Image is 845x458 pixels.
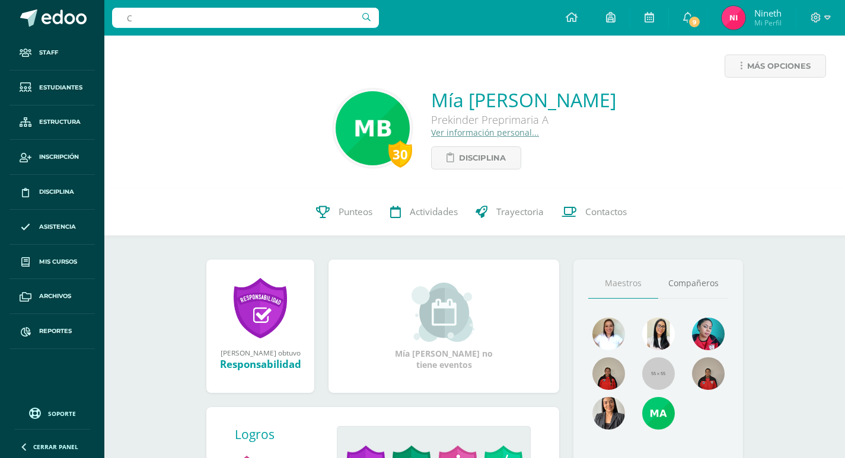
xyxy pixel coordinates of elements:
[9,245,95,280] a: Mis cursos
[39,326,72,336] span: Reportes
[592,397,625,430] img: 3b3ed9881b00af46b1981598581b89e6.png
[218,357,302,371] div: Responsabilidad
[688,15,701,28] span: 9
[747,55,811,77] span: Más opciones
[381,188,467,236] a: Actividades
[33,443,78,451] span: Cerrar panel
[431,146,521,169] a: Disciplina
[339,206,372,218] span: Punteos
[592,318,625,350] img: cccab20d04b0215eddc168d40cee9f71.png
[9,210,95,245] a: Asistencia
[39,152,79,162] span: Inscripción
[467,188,553,236] a: Trayectoria
[218,348,302,357] div: [PERSON_NAME] obtuvo
[235,426,327,443] div: Logros
[459,147,506,169] span: Disciplina
[39,187,74,197] span: Disciplina
[754,18,782,28] span: Mi Perfil
[307,188,381,236] a: Punteos
[388,140,412,168] div: 30
[9,105,95,140] a: Estructura
[431,87,616,113] a: Mía [PERSON_NAME]
[642,357,675,390] img: 55x55
[553,188,636,236] a: Contactos
[39,222,76,232] span: Asistencia
[9,71,95,105] a: Estudiantes
[39,48,58,57] span: Staff
[496,206,544,218] span: Trayectoria
[14,405,90,421] a: Soporte
[39,83,82,92] span: Estudiantes
[9,279,95,314] a: Archivos
[431,127,539,138] a: Ver información personal...
[112,8,379,28] input: Busca un usuario...
[725,55,826,78] a: Más opciones
[410,206,458,218] span: Actividades
[692,357,725,390] img: 177a0cef6189344261906be38084f07c.png
[658,268,728,299] a: Compañeros
[9,314,95,349] a: Reportes
[9,140,95,175] a: Inscripción
[9,175,95,210] a: Disciplina
[592,357,625,390] img: 4cadd866b9674bb26779ba88b494ab1f.png
[9,36,95,71] a: Staff
[385,283,503,370] div: Mía [PERSON_NAME] no tiene eventos
[412,283,476,342] img: event_small.png
[754,7,782,19] span: Nineth
[39,292,71,301] span: Archivos
[431,113,616,127] div: Prekinder Preprimaria A
[585,206,627,218] span: Contactos
[642,318,675,350] img: 866d362cde494ecbe9643e803a178058.png
[39,257,77,267] span: Mis cursos
[39,117,81,127] span: Estructura
[48,409,76,418] span: Soporte
[588,268,658,299] a: Maestros
[722,6,745,30] img: 8ed068964868c7526d8028755c0074ec.png
[692,318,725,350] img: 1c7763f46a97a60cb2d0673d8595e6ce.png
[642,397,675,430] img: 3e77c9bd075683a9c94bf84936b730b6.png
[336,91,410,165] img: 7318af8cb64553887b650385703f2d47.png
